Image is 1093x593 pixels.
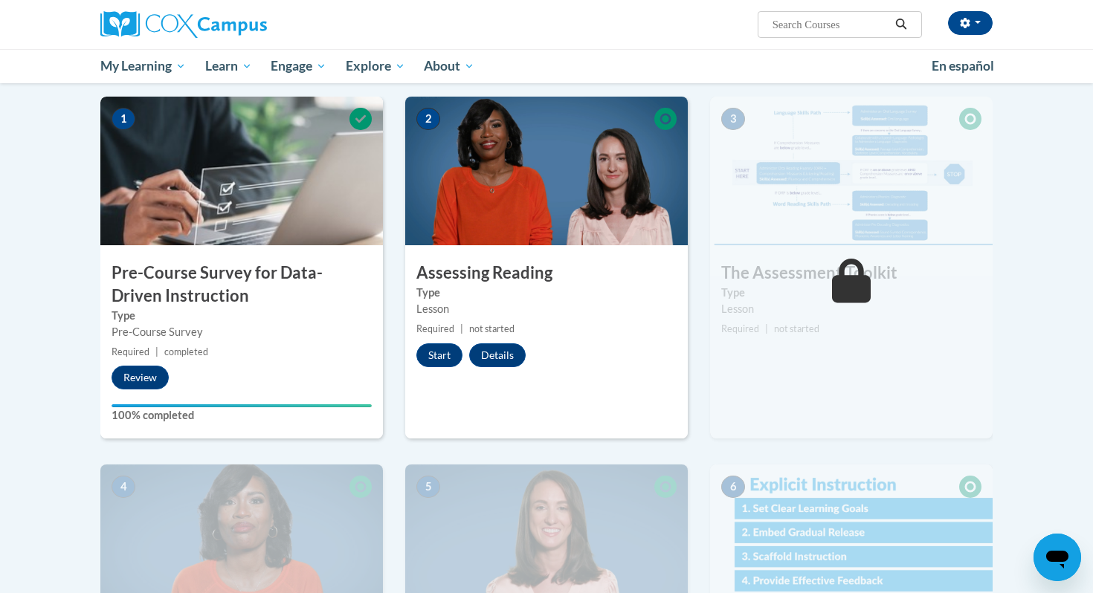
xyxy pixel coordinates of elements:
[890,16,912,33] button: Search
[710,262,993,285] h3: The Assessment Toolkit
[721,476,745,498] span: 6
[416,343,462,367] button: Start
[710,97,993,245] img: Course Image
[100,11,383,38] a: Cox Campus
[416,301,677,317] div: Lesson
[932,58,994,74] span: En español
[948,11,993,35] button: Account Settings
[416,285,677,301] label: Type
[765,323,768,334] span: |
[469,323,515,334] span: not started
[721,108,745,130] span: 3
[196,49,262,83] a: Learn
[416,108,440,130] span: 2
[416,476,440,498] span: 5
[164,346,208,357] span: completed
[112,404,372,407] div: Your progress
[100,262,383,308] h3: Pre-Course Survey for Data-Driven Instruction
[721,301,981,317] div: Lesson
[922,51,1004,82] a: En español
[405,262,688,285] h3: Assessing Reading
[469,343,526,367] button: Details
[100,57,186,75] span: My Learning
[271,57,326,75] span: Engage
[261,49,336,83] a: Engage
[112,324,372,340] div: Pre-Course Survey
[91,49,196,83] a: My Learning
[721,285,981,301] label: Type
[424,57,474,75] span: About
[100,11,267,38] img: Cox Campus
[112,308,372,324] label: Type
[1034,534,1081,581] iframe: Button to launch messaging window
[78,49,1015,83] div: Main menu
[155,346,158,357] span: |
[100,97,383,245] img: Course Image
[205,57,252,75] span: Learn
[460,323,463,334] span: |
[416,323,454,334] span: Required
[721,323,759,334] span: Required
[405,97,688,245] img: Course Image
[112,108,135,130] span: 1
[112,407,372,424] label: 100% completed
[415,49,485,83] a: About
[346,57,405,75] span: Explore
[336,49,415,83] a: Explore
[112,476,135,498] span: 4
[112,346,149,357] span: Required
[771,16,890,33] input: Search Courses
[774,323,819,334] span: not started
[112,366,169,389] button: Review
